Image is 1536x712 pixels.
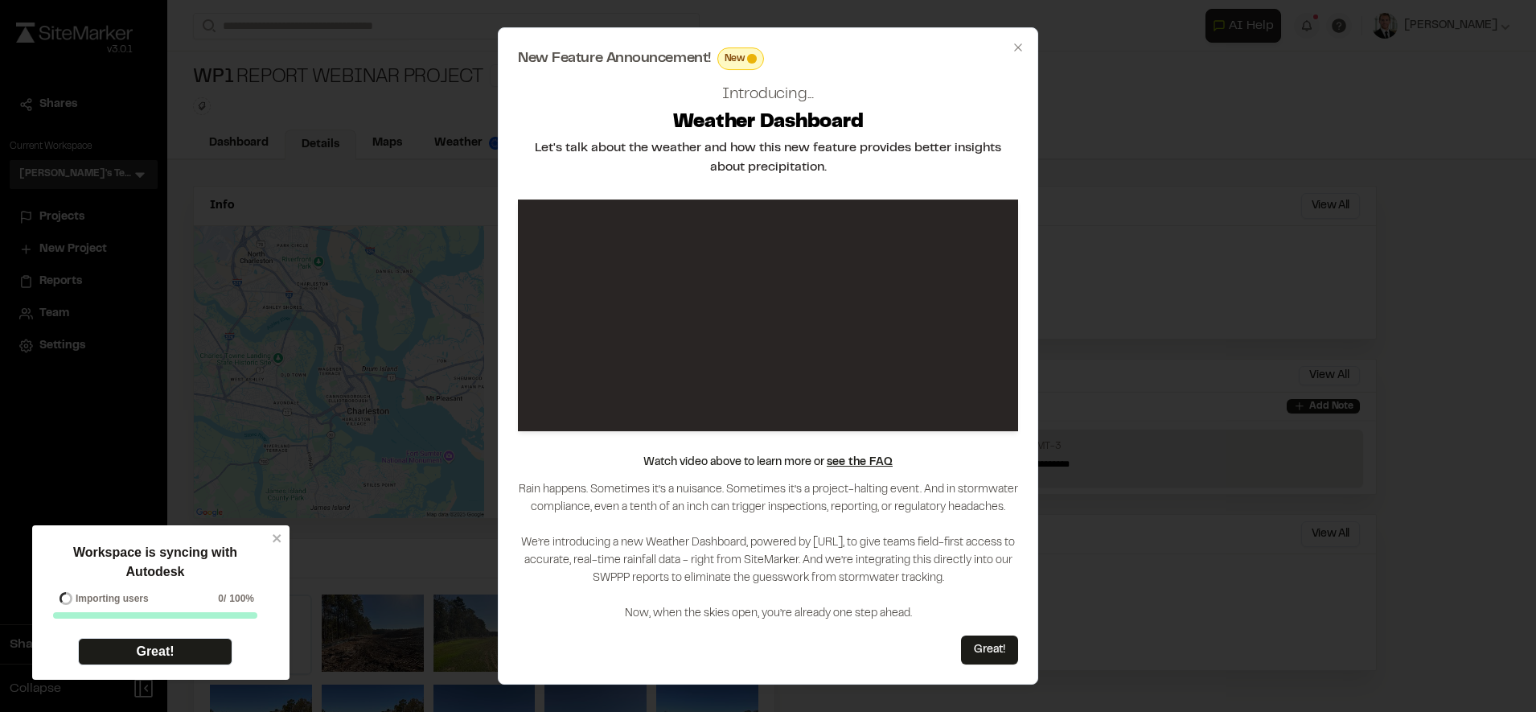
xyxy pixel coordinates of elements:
[518,481,1018,623] p: Rain happens. Sometimes it’s a nuisance. Sometimes it’s a project-halting event. And in stormwate...
[961,636,1018,665] button: Great!
[518,51,711,66] span: New Feature Announcement!
[717,47,765,70] div: This feature is brand new! Enjoy!
[827,458,893,467] a: see the FAQ
[722,83,814,107] h2: Introducing...
[673,110,864,136] h2: Weather Dashboard
[725,51,745,66] span: New
[518,138,1018,177] h2: Let's talk about the weather and how this new feature provides better insights about precipitation.
[747,54,757,64] span: This feature is brand new! Enjoy!
[643,454,893,471] p: Watch video above to learn more or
